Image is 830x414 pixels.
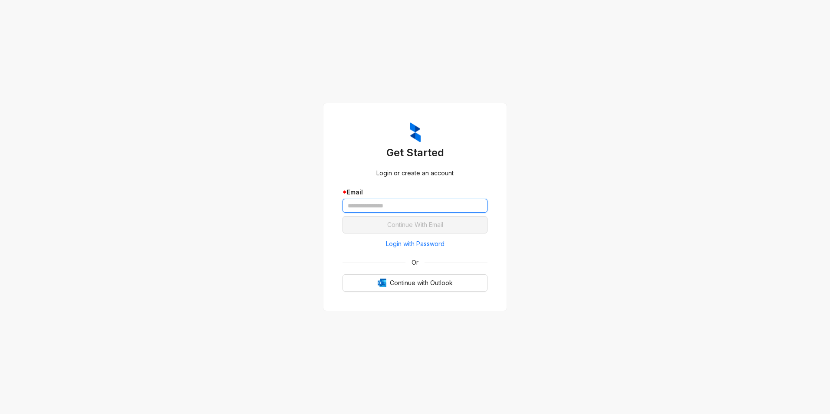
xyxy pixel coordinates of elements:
[378,279,386,287] img: Outlook
[343,187,487,197] div: Email
[343,216,487,233] button: Continue With Email
[343,237,487,251] button: Login with Password
[410,122,421,142] img: ZumaIcon
[343,146,487,160] h3: Get Started
[386,239,445,249] span: Login with Password
[343,274,487,292] button: OutlookContinue with Outlook
[405,258,425,267] span: Or
[343,168,487,178] div: Login or create an account
[390,278,453,288] span: Continue with Outlook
